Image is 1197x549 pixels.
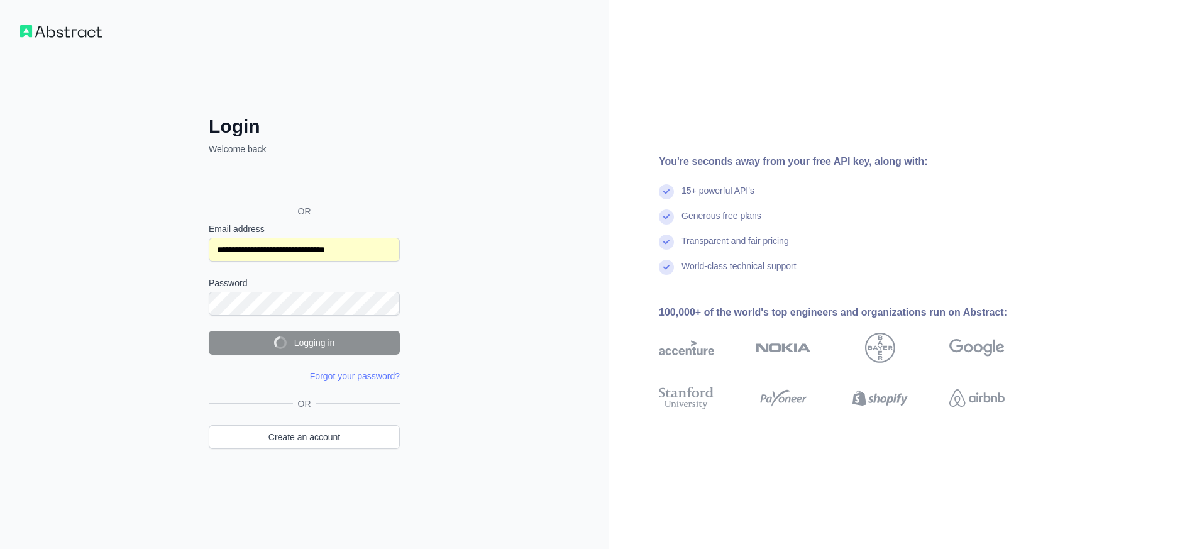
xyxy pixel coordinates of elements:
[949,333,1005,363] img: google
[659,154,1045,169] div: You're seconds away from your free API key, along with:
[202,169,404,197] iframe: Sign in with Google Button
[865,333,895,363] img: bayer
[756,333,811,363] img: nokia
[681,184,754,209] div: 15+ powerful API's
[852,384,908,412] img: shopify
[209,143,400,155] p: Welcome back
[681,235,789,260] div: Transparent and fair pricing
[659,333,714,363] img: accenture
[659,305,1045,320] div: 100,000+ of the world's top engineers and organizations run on Abstract:
[659,260,674,275] img: check mark
[20,25,102,38] img: Workflow
[209,277,400,289] label: Password
[756,384,811,412] img: payoneer
[209,425,400,449] a: Create an account
[288,205,321,218] span: OR
[293,397,316,410] span: OR
[310,371,400,381] a: Forgot your password?
[949,384,1005,412] img: airbnb
[209,115,400,138] h2: Login
[681,209,761,235] div: Generous free plans
[659,209,674,225] img: check mark
[681,260,797,285] div: World-class technical support
[659,184,674,199] img: check mark
[209,331,400,355] button: Logging in
[209,223,400,235] label: Email address
[659,235,674,250] img: check mark
[659,384,714,412] img: stanford university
